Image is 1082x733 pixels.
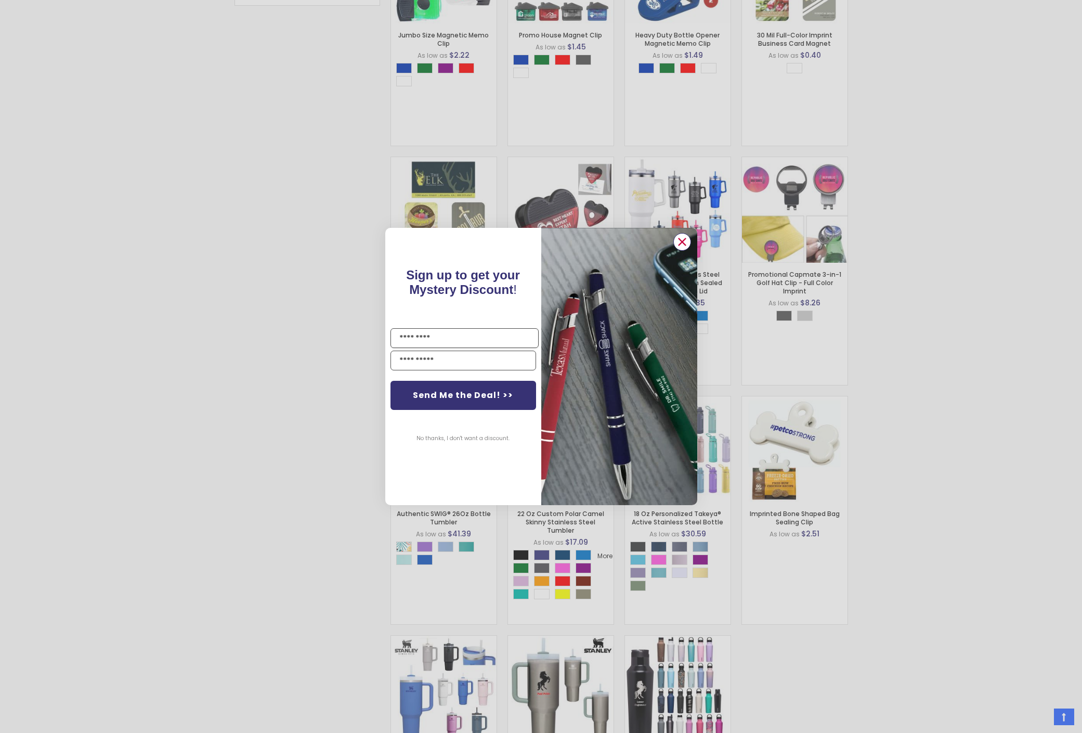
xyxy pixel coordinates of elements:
span: Sign up to get your Mystery Discount [406,268,520,297]
span: ! [406,268,520,297]
button: Close dialog [673,233,691,251]
img: pop-up-image [541,228,697,505]
button: No thanks, I don't want a discount. [411,426,515,452]
button: Send Me the Deal! >> [390,381,536,410]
